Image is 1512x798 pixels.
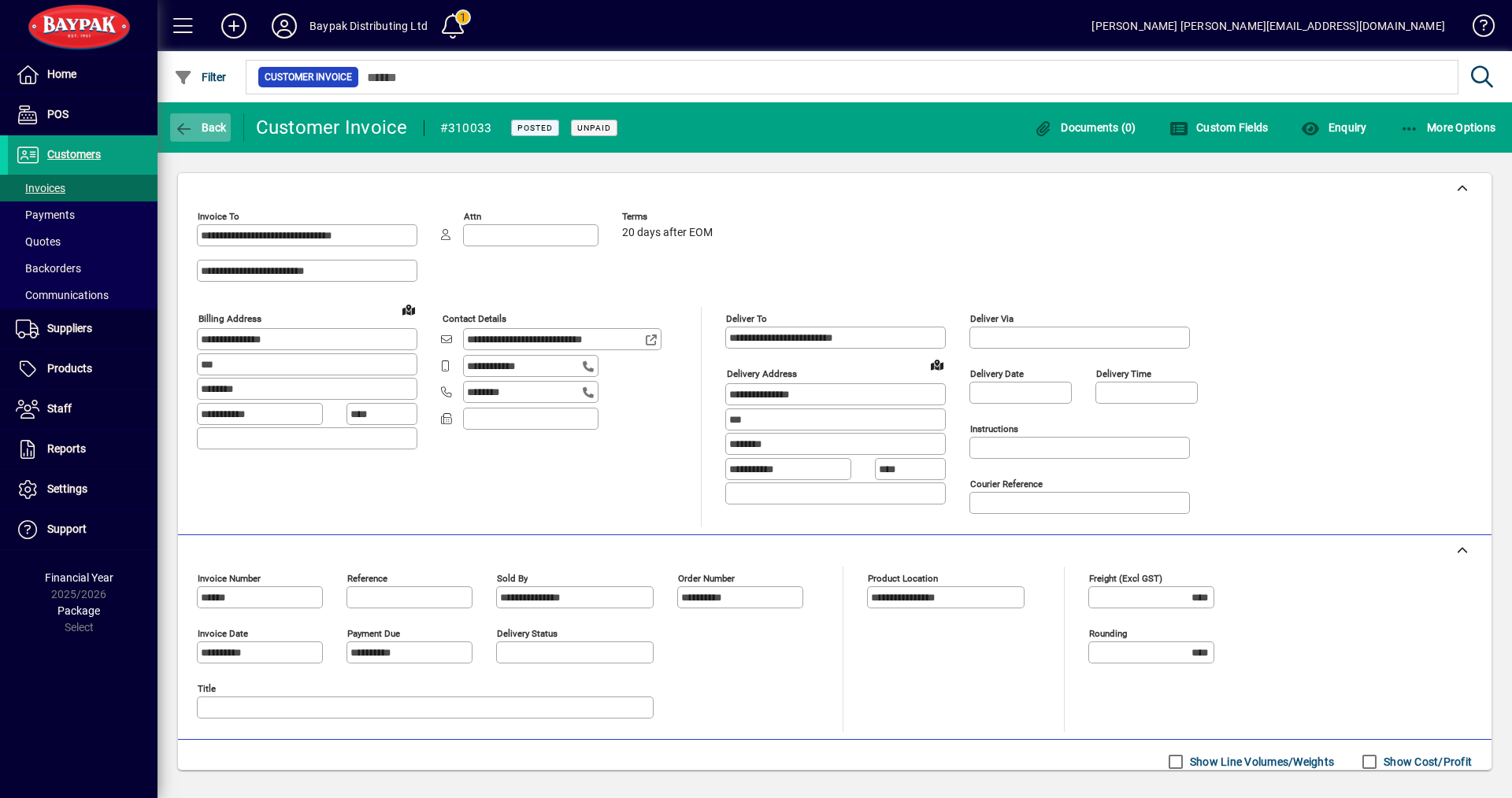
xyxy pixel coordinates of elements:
[16,209,75,221] span: Payments
[47,68,76,80] span: Home
[198,573,261,584] mat-label: Invoice number
[198,628,248,639] mat-label: Invoice date
[47,442,86,455] span: Reports
[396,297,421,322] a: View on map
[8,201,157,228] a: Payments
[8,255,157,282] a: Backorders
[16,289,109,301] span: Communications
[8,470,157,509] a: Settings
[970,313,1014,324] mat-label: Deliver via
[678,573,735,584] mat-label: Order number
[170,63,231,91] button: Filter
[198,683,216,694] mat-label: Title
[8,430,157,469] a: Reports
[1096,368,1151,379] mat-label: Delivery time
[1400,121,1496,134] span: More Options
[8,390,157,429] a: Staff
[170,113,231,142] button: Back
[8,228,157,255] a: Quotes
[8,309,157,349] a: Suppliers
[8,349,157,389] a: Products
[925,352,950,377] a: View on map
[16,262,81,275] span: Backorders
[47,362,92,375] span: Products
[1089,628,1127,639] mat-label: Rounding
[622,212,717,222] span: Terms
[47,482,87,495] span: Settings
[577,123,611,133] span: Unpaid
[970,423,1018,434] mat-label: Instructions
[1030,113,1140,142] button: Documents (0)
[8,282,157,308] a: Communications
[256,115,408,140] div: Customer Invoice
[1301,121,1366,134] span: Enquiry
[970,368,1024,379] mat-label: Delivery date
[1089,573,1162,584] mat-label: Freight (excl GST)
[464,211,481,222] mat-label: Attn
[157,113,244,142] app-page-header-button: Back
[8,55,157,94] a: Home
[47,148,101,161] span: Customers
[1165,113,1273,142] button: Custom Fields
[209,12,259,40] button: Add
[1297,113,1370,142] button: Enquiry
[1380,754,1472,770] label: Show Cost/Profit
[497,573,528,584] mat-label: Sold by
[45,571,113,584] span: Financial Year
[47,322,92,334] span: Suppliers
[1396,113,1500,142] button: More Options
[1169,121,1269,134] span: Custom Fields
[1461,3,1492,54] a: Knowledge Base
[8,175,157,201] a: Invoices
[1091,13,1445,39] div: [PERSON_NAME] [PERSON_NAME][EMAIL_ADDRESS][DOMAIN_NAME]
[57,604,100,617] span: Package
[1187,754,1334,770] label: Show Line Volumes/Weights
[16,235,61,248] span: Quotes
[198,211,239,222] mat-label: Invoice To
[259,12,309,40] button: Profile
[1034,121,1136,134] span: Documents (0)
[174,121,227,134] span: Back
[347,628,400,639] mat-label: Payment due
[440,116,492,141] div: #310033
[47,402,72,415] span: Staff
[265,69,352,85] span: Customer Invoice
[868,573,938,584] mat-label: Product location
[517,123,553,133] span: Posted
[497,628,558,639] mat-label: Delivery status
[622,227,713,239] span: 20 days after EOM
[970,478,1043,490] mat-label: Courier Reference
[174,71,227,83] span: Filter
[309,13,428,39] div: Baypak Distributing Ltd
[347,573,387,584] mat-label: Reference
[47,108,69,120] span: POS
[47,523,87,535] span: Support
[726,313,767,324] mat-label: Deliver To
[16,182,65,194] span: Invoices
[8,510,157,549] a: Support
[8,95,157,135] a: POS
